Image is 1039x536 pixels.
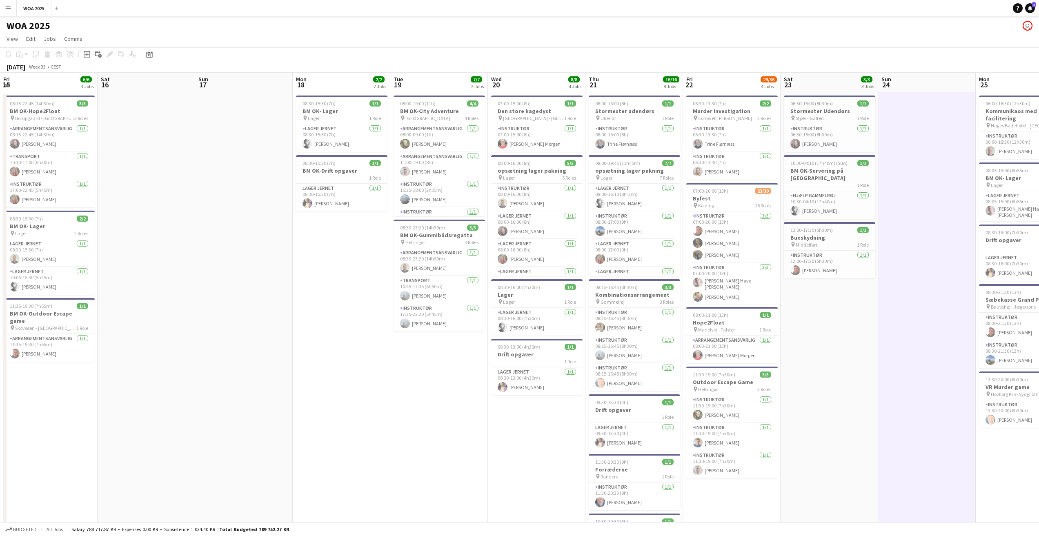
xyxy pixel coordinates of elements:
[686,183,778,304] div: 07:00-20:00 (13h)23/30Byfest Kolding18 RolesInstruktør3/307:00-20:00 (13h)[PERSON_NAME][PERSON_NA...
[589,107,680,115] h3: Stormester udendørs
[465,115,478,121] span: 4 Roles
[686,152,778,180] app-card-role: Instruktør1/106:30-13:30 (7h)[PERSON_NAME]
[308,115,320,121] span: Lager
[400,225,445,231] span: 08:30-23:20 (14h50m)
[565,284,576,290] span: 1/1
[296,96,387,152] app-job-card: 08:30-15:30 (7h)1/1BM OK- Lager Lager1 RoleLager Jernet1/108:30-15:30 (7h)[PERSON_NAME]
[303,100,336,107] span: 08:30-15:30 (7h)
[662,115,674,121] span: 1 Role
[784,155,875,219] app-job-card: 10:30-04:10 (17h40m) (Sun)1/1BM OK-Servering på [GEOGRAPHIC_DATA]1 RoleHjælp Gammelrøj1/110:30-04...
[26,35,36,42] span: Edit
[564,358,576,365] span: 1 Role
[219,526,289,532] span: Total Budgeted 789 752.27 KR
[761,76,777,82] span: 29/36
[979,76,990,83] span: Mon
[3,239,95,267] app-card-role: Lager Jernet1/108:30-15:30 (7h)[PERSON_NAME]
[662,160,674,166] span: 7/7
[783,80,793,89] span: 23
[491,308,583,336] app-card-role: Lager Jernet1/108:30-16:00 (7h30m)[PERSON_NAME]
[589,184,680,211] app-card-role: Lager Jernet1/108:00-16:10 (8h10m)[PERSON_NAME]
[589,96,680,152] app-job-card: 08:00-16:00 (8h)1/1Stormester udendørs Ukendt1 RoleInstruktør1/108:00-16:00 (8h)Trine Flørnæss
[686,96,778,180] app-job-card: 06:30-13:30 (7h)2/2Murder Investigation Comwell [PERSON_NAME]2 RolesInstruktør1/106:30-13:30 (7h)...
[595,100,628,107] span: 08:00-16:00 (8h)
[991,182,1003,188] span: Lager
[491,184,583,211] app-card-role: Instruktør1/108:00-16:00 (8h)[PERSON_NAME]
[3,267,95,295] app-card-role: Lager Jernet1/110:05-15:30 (5h25m)[PERSON_NAME]
[3,124,95,152] app-card-role: Arrangementsansvarlig1/108:15-22:45 (14h30m)[PERSON_NAME]
[784,76,793,83] span: Sat
[10,216,43,222] span: 08:30-15:30 (7h)
[491,107,583,115] h3: Den store kagedyst
[491,124,583,152] app-card-role: Instruktør1/107:00-15:00 (8h)[PERSON_NAME] Morgen
[565,100,576,107] span: 1/1
[491,351,583,358] h3: Drift opgaver
[3,76,10,83] span: Fri
[44,35,56,42] span: Jobs
[471,76,482,82] span: 7/7
[698,386,718,392] span: Helsingør
[3,222,95,230] h3: BM OK- Lager
[796,115,824,121] span: Stjær - Galten
[77,100,88,107] span: 3/3
[394,96,485,216] app-job-card: 08:00-19:00 (11h)4/4BM OK-City Adventure [GEOGRAPHIC_DATA]4 RolesArrangementsansvarlig1/108:00-09...
[490,80,502,89] span: 20
[296,184,387,211] app-card-role: Lager Jernet1/108:30-15:30 (7h)[PERSON_NAME]
[693,371,735,378] span: 11:30-19:00 (7h30m)
[491,155,583,276] app-job-card: 08:00-16:00 (8h)5/5opsætning lager pakning Lager5 RolesInstruktør1/108:00-16:00 (8h)[PERSON_NAME]...
[796,242,817,248] span: Middelfart
[27,64,47,70] span: Week 33
[471,83,484,89] div: 2 Jobs
[760,312,771,318] span: 1/1
[74,115,88,121] span: 3 Roles
[686,195,778,202] h3: Byfest
[698,202,714,209] span: Kolding
[686,395,778,423] app-card-role: Instruktør1/111:30-19:00 (7h30m)[PERSON_NAME]
[498,284,540,290] span: 08:30-16:00 (7h30m)
[589,239,680,267] app-card-role: Lager Jernet1/108:00-17:00 (9h)[PERSON_NAME]
[784,107,875,115] h3: Stormester Udendørs
[986,229,1028,236] span: 08:30-16:00 (7h30m)
[686,378,778,386] h3: Outdoor Escape Game
[784,167,875,182] h3: BM OK-Servering på [GEOGRAPHIC_DATA]
[3,107,95,115] h3: BM OK-Hope2Float
[686,367,778,478] div: 11:30-19:00 (7h30m)3/3Outdoor Escape Game Helsingør3 RolesInstruktør1/111:30-19:00 (7h30m)[PERSON...
[662,414,674,420] span: 1 Role
[491,167,583,174] h3: opsætning lager pakning
[3,211,95,295] app-job-card: 08:30-15:30 (7h)2/2BM OK- Lager Lager2 RolesLager Jernet1/108:30-15:30 (7h)[PERSON_NAME]Lager Jer...
[491,76,502,83] span: Wed
[101,76,110,83] span: Sat
[589,211,680,239] app-card-role: Instruktør1/108:00-17:00 (9h)[PERSON_NAME]
[392,80,403,89] span: 19
[10,100,55,107] span: 08:15-22:45 (14h30m)
[662,474,674,480] span: 1 Role
[491,211,583,239] app-card-role: Lager Jernet1/108:00-16:00 (8h)[PERSON_NAME]
[369,100,381,107] span: 1/1
[467,100,478,107] span: 4/4
[784,222,875,278] app-job-card: 12:00-17:30 (5h30m)1/1Bueskydning Middelfart1 RoleInstruktør1/112:00-17:30 (5h30m)[PERSON_NAME]
[1032,2,1036,7] span: 1
[589,124,680,152] app-card-role: Instruktør1/108:00-16:00 (8h)Trine Flørnæss
[784,124,875,152] app-card-role: Instruktør1/106:30-15:00 (8h30m)[PERSON_NAME]
[64,35,82,42] span: Comms
[589,308,680,336] app-card-role: Instruktør1/108:15-16:45 (8h30m)[PERSON_NAME]
[759,327,771,333] span: 1 Role
[503,175,515,181] span: Lager
[589,155,680,276] app-job-card: 08:00-19:45 (11h45m)7/7opsætning lager pakning Lager7 RolesLager Jernet1/108:00-16:10 (8h10m)[PER...
[394,207,485,235] app-card-role: Instruktør1/115:25-18:00 (2h35m)
[394,152,485,180] app-card-role: Arrangementsansvarlig1/111:00-19:00 (8h)[PERSON_NAME]
[503,299,515,305] span: Lager
[589,279,680,391] div: 08:15-16:45 (8h30m)3/3Kombinationsarrangement Gammelrøj3 RolesInstruktør1/108:15-16:45 (8h30m)[PE...
[498,100,531,107] span: 07:00-15:00 (8h)
[589,291,680,298] h3: Kombinationsarrangement
[3,96,95,207] app-job-card: 08:15-22:45 (14h30m)3/3BM OK-Hope2Float Borupgaard - [GEOGRAPHIC_DATA]3 RolesArrangementsansvarli...
[77,216,88,222] span: 2/2
[881,76,891,83] span: Sun
[491,279,583,336] div: 08:30-16:00 (7h30m)1/1Lager Lager1 RoleLager Jernet1/108:30-16:00 (7h30m)[PERSON_NAME]
[595,284,638,290] span: 08:15-16:45 (8h30m)
[7,35,18,42] span: View
[589,483,680,510] app-card-role: Instruktør1/111:30-20:30 (9h)[PERSON_NAME]
[503,115,564,121] span: [GEOGRAPHIC_DATA] - [GEOGRAPHIC_DATA]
